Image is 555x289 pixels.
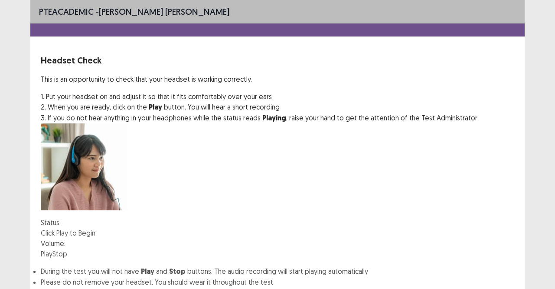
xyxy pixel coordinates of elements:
[41,54,514,67] p: Headset Check
[262,113,286,123] strong: Playing
[149,103,162,112] strong: Play
[41,249,52,259] button: Play
[41,228,514,238] p: Click Play to Begin
[39,6,94,17] span: PTE academic
[41,277,514,287] li: Please do not remove your headset. You should wear it throughout the test
[41,91,514,102] p: 1. Put your headset on and adjust it so that it fits comfortably over your ears
[169,267,186,276] strong: Stop
[41,217,514,228] p: Status:
[41,123,127,210] img: headset test
[141,267,154,276] strong: Play
[52,249,67,259] button: Stop
[41,113,514,123] p: 3. If you do not hear anything in your headphones while the status reads , raise your hand to get...
[39,5,229,18] p: - [PERSON_NAME] [PERSON_NAME]
[41,74,514,84] p: This is an opportunity to check that your headset is working correctly.
[41,102,514,113] p: 2. When you are ready, click on the button. You will hear a short recording
[41,238,65,249] p: Volume:
[41,266,514,277] li: During the test you will not have and buttons. The audio recording will start playing automatically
